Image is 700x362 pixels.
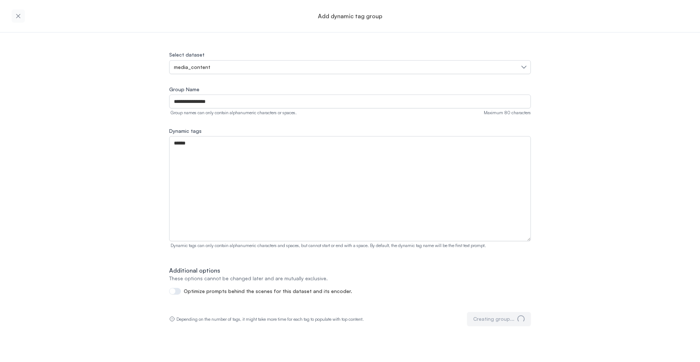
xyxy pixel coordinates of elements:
[467,312,531,326] button: Creating group...
[184,289,352,294] label: Optimize prompts behind the scenes for this dataset and its encoder.
[169,110,297,116] div: Group names can only contain alphanumeric characters or spaces.
[174,63,210,71] span: media_content
[169,127,531,135] label: Dynamic tags
[169,60,531,74] button: media_content
[169,266,531,275] p: Additional options
[484,110,531,116] div: Maximum 80 characters
[169,243,531,249] p: Dynamic tags can only contain alphanumeric characters and spaces, but cannot start or end with a ...
[169,275,531,282] p: These options cannot be changed later and are mutually exclusive.
[169,51,205,58] label: Select dataset
[169,86,531,93] label: Group Name
[169,316,364,322] div: Depending on the number of tags, it might take more time for each tag to populate with top content.
[473,315,525,323] div: Creating group...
